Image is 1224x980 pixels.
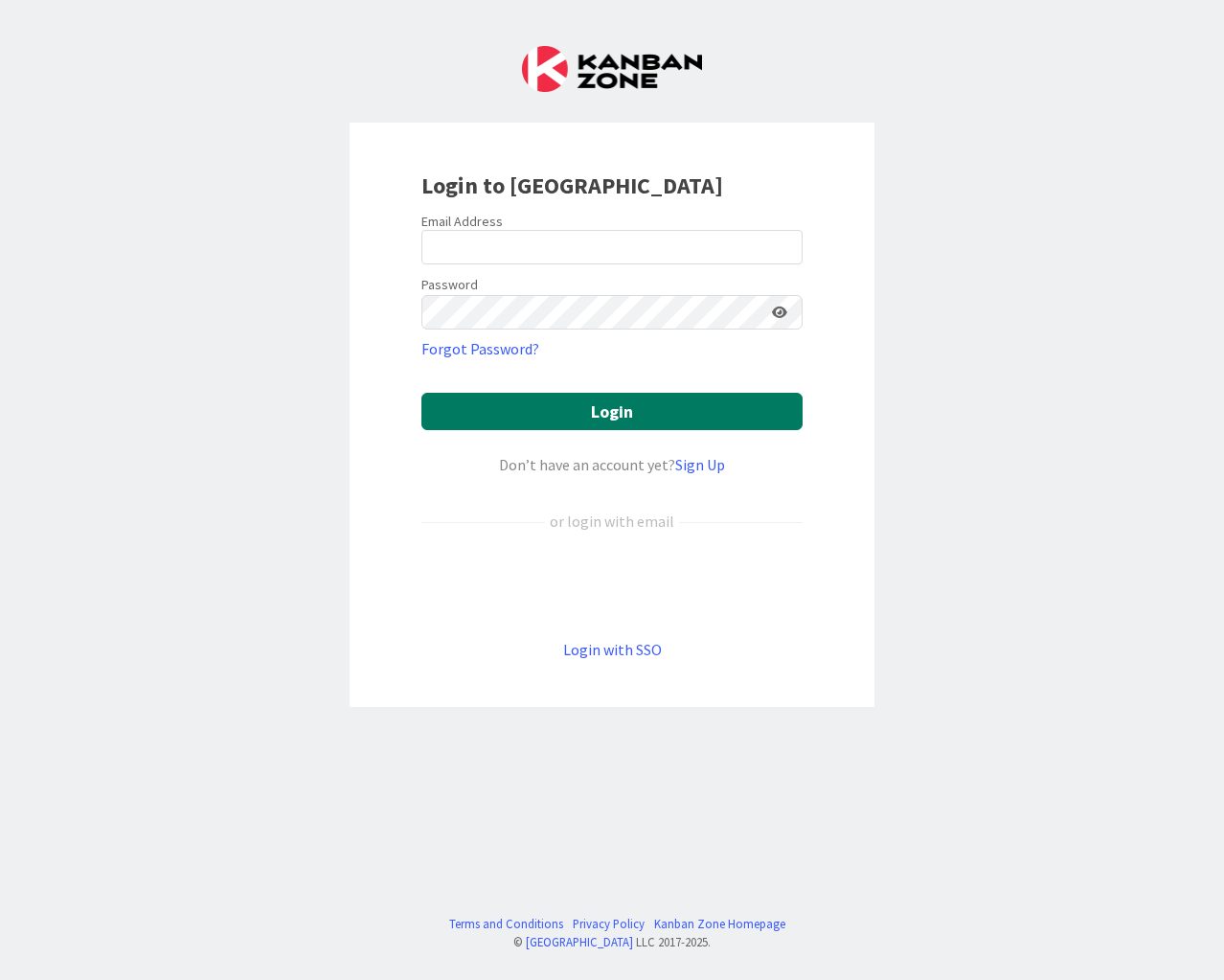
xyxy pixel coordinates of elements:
a: Privacy Policy [573,915,645,933]
button: Login [421,393,803,430]
a: [GEOGRAPHIC_DATA] [526,934,633,949]
label: Password [421,275,478,295]
iframe: Kirjaudu Google-tilillä -painike [412,564,812,606]
div: or login with email [545,510,679,533]
a: Forgot Password? [421,337,539,360]
label: Email Address [421,213,503,230]
img: Kanban Zone [522,46,702,92]
a: Kanban Zone Homepage [654,915,785,933]
a: Login with SSO [563,640,662,659]
b: Login to [GEOGRAPHIC_DATA] [421,171,723,200]
a: Sign Up [675,455,725,474]
div: © LLC 2017- 2025 . [440,933,785,951]
a: Terms and Conditions [449,915,563,933]
div: Don’t have an account yet? [421,453,803,476]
